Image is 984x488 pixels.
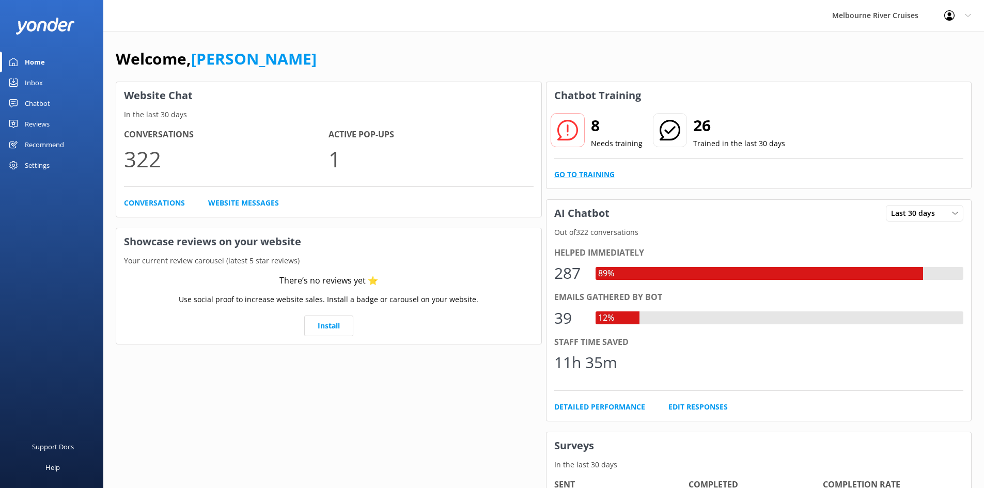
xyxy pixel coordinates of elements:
[25,155,50,176] div: Settings
[693,138,785,149] p: Trained in the last 30 days
[554,246,964,260] div: Helped immediately
[279,274,378,288] div: There’s no reviews yet ⭐
[25,72,43,93] div: Inbox
[546,459,972,470] p: In the last 30 days
[329,141,533,176] p: 1
[546,227,972,238] p: Out of 322 conversations
[554,401,645,413] a: Detailed Performance
[45,457,60,478] div: Help
[546,432,972,459] h3: Surveys
[693,113,785,138] h2: 26
[25,52,45,72] div: Home
[124,197,185,209] a: Conversations
[891,208,941,219] span: Last 30 days
[25,93,50,114] div: Chatbot
[546,82,649,109] h3: Chatbot Training
[554,169,615,180] a: Go to Training
[304,316,353,336] a: Install
[25,114,50,134] div: Reviews
[124,128,329,141] h4: Conversations
[596,267,617,280] div: 89%
[15,18,75,35] img: yonder-white-logo.png
[554,306,585,330] div: 39
[116,255,541,266] p: Your current review carousel (latest 5 star reviews)
[329,128,533,141] h4: Active Pop-ups
[208,197,279,209] a: Website Messages
[25,134,64,155] div: Recommend
[554,336,964,349] div: Staff time saved
[591,138,643,149] p: Needs training
[596,311,617,325] div: 12%
[179,294,478,305] p: Use social proof to increase website sales. Install a badge or carousel on your website.
[116,82,541,109] h3: Website Chat
[191,48,317,69] a: [PERSON_NAME]
[591,113,643,138] h2: 8
[546,200,617,227] h3: AI Chatbot
[124,141,329,176] p: 322
[116,228,541,255] h3: Showcase reviews on your website
[554,291,964,304] div: Emails gathered by bot
[116,109,541,120] p: In the last 30 days
[116,46,317,71] h1: Welcome,
[554,350,617,375] div: 11h 35m
[554,261,585,286] div: 287
[32,436,74,457] div: Support Docs
[668,401,728,413] a: Edit Responses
